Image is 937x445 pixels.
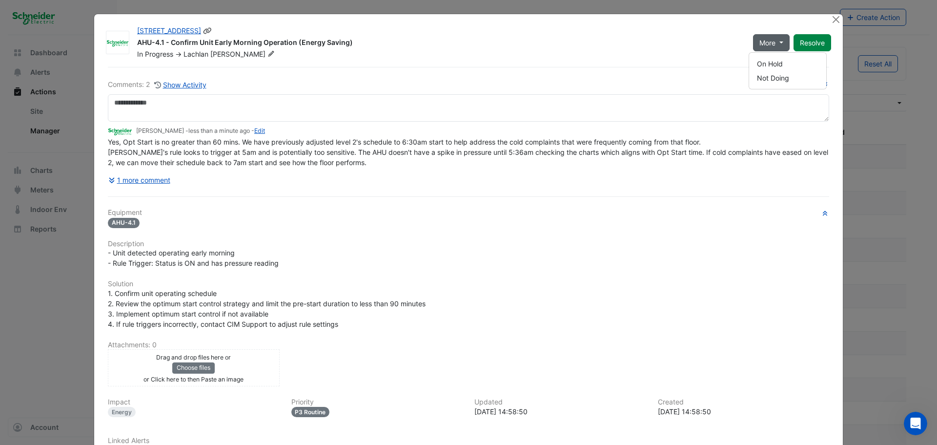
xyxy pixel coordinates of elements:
span: Yes, Opt Start is no greater than 60 mins. We have previously adjusted level 2's schedule to 6:30... [108,138,830,167]
small: or Click here to then Paste an image [143,376,244,383]
div: AHU-4.1 - Confirm Unit Early Morning Operation (Energy Saving) [137,38,741,49]
h6: Attachments: 0 [108,341,829,349]
iframe: Intercom live chat [904,412,927,435]
button: Show Activity [154,79,207,90]
span: 1. Confirm unit operating schedule 2. Review the optimum start control strategy and limit the pre... [108,289,426,328]
div: Energy [108,407,136,417]
img: Schneider Electric [108,126,132,137]
span: Copy link to clipboard [203,26,212,35]
div: More [749,52,827,89]
h6: Priority [291,398,463,406]
h6: Solution [108,280,829,288]
span: More [759,38,775,48]
span: - Unit detected operating early morning - Rule Trigger: Status is ON and has pressure reading [108,249,279,267]
button: Resolve [794,34,831,51]
div: [DATE] 14:58:50 [658,406,830,417]
small: Drag and drop files here or [156,354,231,361]
small: [PERSON_NAME] - - [136,127,265,135]
span: In Progress [137,50,173,58]
a: [STREET_ADDRESS] [137,26,201,35]
div: [DATE] 14:58:50 [474,406,646,417]
a: Edit [254,127,265,134]
h6: Description [108,240,829,248]
button: Choose files [172,362,215,373]
h6: Updated [474,398,646,406]
h6: Impact [108,398,280,406]
span: [PERSON_NAME] [210,49,277,59]
div: Comments: 2 [108,79,207,90]
span: 2025-08-11 08:27:09 [188,127,250,134]
h6: Linked Alerts [108,437,829,445]
button: 1 more comment [108,171,171,189]
span: AHU-4.1 [108,218,140,228]
div: P3 Routine [291,407,330,417]
button: On Hold [749,57,826,71]
button: More [753,34,790,51]
button: Close [831,14,841,24]
span: -> [175,50,182,58]
span: Lachlan [183,50,208,58]
h6: Created [658,398,830,406]
button: Not Doing [749,71,826,85]
img: Schneider Electric [106,38,129,48]
h6: Equipment [108,209,829,217]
